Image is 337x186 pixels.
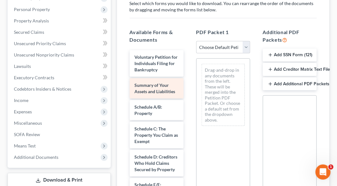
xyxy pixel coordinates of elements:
[14,109,32,114] span: Expenses
[202,64,245,126] div: Drag-and-drop in any documents from the left. These will be merged into the Petition PDF Packet. ...
[196,28,250,36] h5: PDF Packet 1
[9,38,111,49] a: Unsecured Priority Claims
[14,132,40,137] span: SOFA Review
[14,75,54,80] span: Executory Contracts
[130,28,184,44] h5: Available Forms & Documents
[135,82,175,94] span: Summary of Your Assets and Liabilities
[14,18,49,23] span: Property Analysis
[9,129,111,140] a: SOFA Review
[14,7,50,12] span: Personal Property
[135,54,178,72] span: Voluntary Petition for Individuals Filing for Bankruptcy
[14,143,36,148] span: Means Test
[14,41,66,46] span: Unsecured Priority Claims
[263,63,317,76] button: Add Creditor Matrix Text File
[328,165,334,170] span: 1
[14,63,31,69] span: Lawsuits
[9,72,111,83] a: Executory Contracts
[14,98,28,103] span: Income
[14,120,42,126] span: Miscellaneous
[135,104,163,116] span: Schedule A/B: Property
[14,52,74,57] span: Unsecured Nonpriority Claims
[14,86,71,92] span: Codebtors Insiders & Notices
[263,77,317,91] button: Add Additional PDF Packets
[316,165,331,180] iframe: Intercom live chat
[263,28,317,44] h5: Additional PDF Packets
[9,61,111,72] a: Lawsuits
[14,29,44,35] span: Secured Claims
[135,154,178,172] span: Schedule D: Creditors Who Hold Claims Secured by Property
[14,154,58,160] span: Additional Documents
[9,49,111,61] a: Unsecured Nonpriority Claims
[9,27,111,38] a: Secured Claims
[130,0,317,13] p: Select which forms you would like to download. You can rearrange the order of the documents by dr...
[135,126,178,144] span: Schedule C: The Property You Claim as Exempt
[263,49,317,62] button: Add SSN Form (121)
[9,15,111,27] a: Property Analysis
